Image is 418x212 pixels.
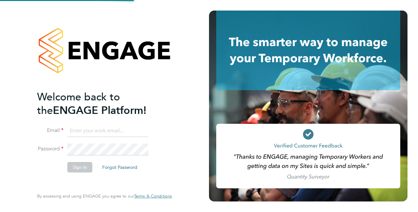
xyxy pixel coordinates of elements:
[97,162,143,172] button: Forgot Password
[37,146,63,152] label: Password
[37,91,120,117] span: Welcome back to the
[67,162,92,172] button: Sign In
[37,127,63,134] label: Email
[37,193,172,199] span: By accessing and using ENGAGE you agree to our
[37,90,165,117] h2: ENGAGE Platform!
[134,194,172,199] a: Terms & Conditions
[67,125,149,137] input: Enter your work email...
